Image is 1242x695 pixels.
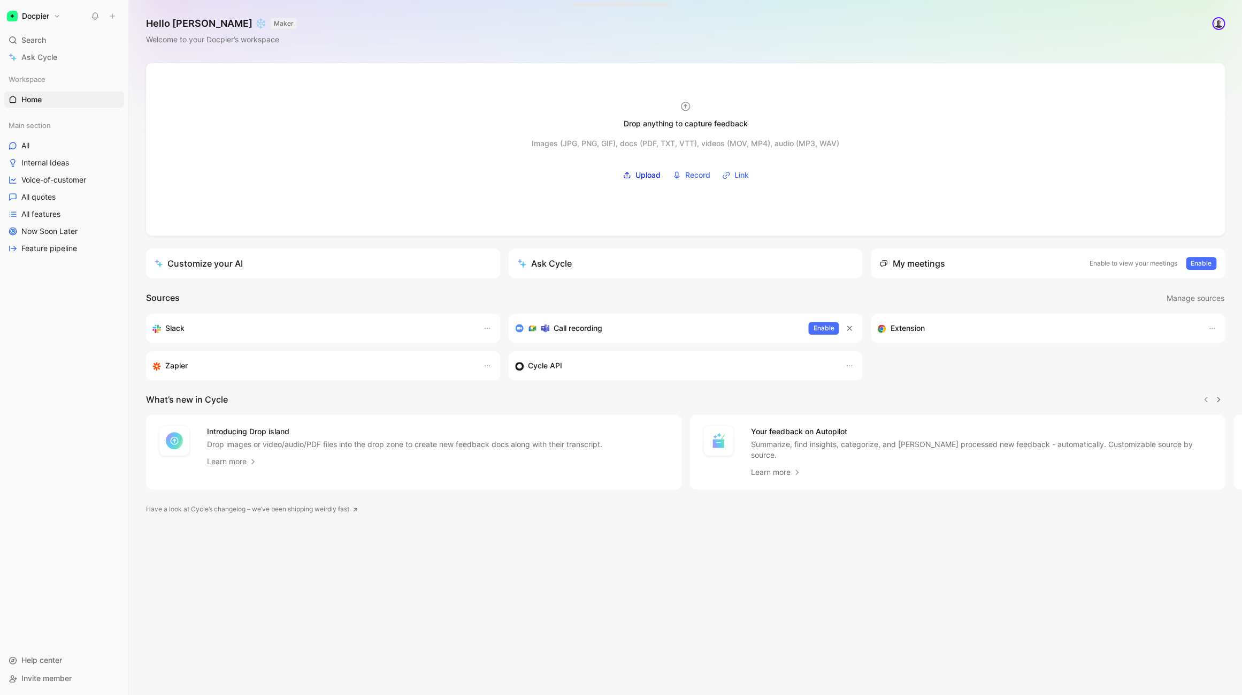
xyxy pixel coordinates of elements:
div: Capture feedback from thousands of sources with Zapier (survey results, recordings, sheets, etc). [152,359,472,372]
div: Drop anything to capture feedback [624,117,748,130]
span: Voice-of-customer [21,175,86,185]
div: Sync customers & send feedback from custom sources. Get inspired by our favorite use case [515,359,835,372]
a: Learn more [207,455,257,468]
span: Help center [21,655,62,664]
h3: Zapier [165,359,188,372]
a: All [4,138,124,154]
span: Enable [813,323,834,334]
span: Enable [1191,258,1212,269]
span: Record [685,169,710,182]
div: Search [4,32,124,48]
a: All quotes [4,189,124,205]
div: Main section [4,117,124,133]
div: Record & transcribe meetings from Zoom, Meet & Teams. [515,322,800,335]
span: All [21,140,29,151]
img: avatar [1213,18,1224,29]
h3: Slack [165,322,185,335]
h4: Your feedback on Autopilot [751,425,1213,438]
p: Enable to view your meetings [1090,258,1177,269]
div: Sync your customers, send feedback and get updates in Slack [152,322,472,335]
h2: Sources [146,291,180,305]
button: Ask Cycle [509,248,863,278]
button: Record [669,167,714,183]
div: Customize your AI [155,257,243,270]
div: Capture feedback from anywhere on the web [877,322,1197,335]
span: Manage sources [1167,292,1224,305]
a: All features [4,206,124,222]
button: Enable [808,322,839,335]
a: Voice-of-customer [4,172,124,188]
a: Customize your AI [146,248,500,278]
span: Invite member [21,674,72,683]
a: Home [4,92,124,108]
a: Feature pipeline [4,240,124,256]
div: Images (JPG, PNG, GIF), docs (PDF, TXT, VTT), videos (MOV, MP4), audio (MP3, WAV) [532,137,839,150]
p: Drop images or video/audio/PDF files into the drop zone to create new feedback docs along with th... [207,439,602,450]
a: Internal Ideas [4,155,124,171]
span: Main section [9,120,51,131]
div: Workspace [4,71,124,87]
img: Docpier [7,11,18,21]
button: Enable [1186,257,1216,270]
h3: Call recording [554,322,602,335]
span: Now Soon Later [21,226,78,237]
a: Learn more [751,466,801,479]
p: Summarize, find insights, categorize, and [PERSON_NAME] processed new feedback - automatically. C... [751,439,1213,460]
div: Ask Cycle [517,257,572,270]
div: Main sectionAllInternal IdeasVoice-of-customerAll quotesAll featuresNow Soon LaterFeature pipeline [4,117,124,256]
span: Internal Ideas [21,157,69,168]
h1: Docpier [22,11,49,21]
span: Link [734,169,749,182]
h1: Hello [PERSON_NAME] ❄️ [146,17,297,30]
span: Home [21,94,42,105]
span: Workspace [9,74,45,85]
div: Help center [4,652,124,668]
button: MAKER [271,18,297,29]
span: Search [21,34,46,47]
button: Link [718,167,753,183]
span: Ask Cycle [21,51,57,64]
a: Have a look at Cycle’s changelog – we’ve been shipping weirdly fast [146,504,358,515]
div: Welcome to your Docpier’s workspace [146,33,297,46]
span: All quotes [21,192,56,202]
a: Now Soon Later [4,223,124,239]
label: Upload [619,167,664,183]
button: DocpierDocpier [4,9,63,24]
button: Manage sources [1166,291,1225,305]
div: My meetings [879,257,945,270]
h3: Cycle API [528,359,562,372]
span: All features [21,209,60,220]
h3: Extension [890,322,924,335]
h4: Introducing Drop island [207,425,602,438]
h2: What’s new in Cycle [146,393,228,406]
span: Feature pipeline [21,243,77,254]
div: Invite member [4,670,124,686]
a: Ask Cycle [4,49,124,65]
